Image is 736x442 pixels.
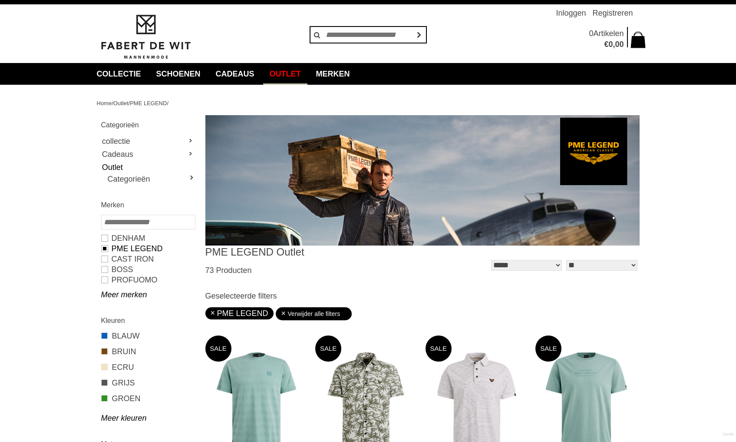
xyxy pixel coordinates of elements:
[101,243,195,254] a: PME LEGEND
[101,393,195,404] a: GROEN
[101,264,195,275] a: BOSS
[101,413,195,423] a: Meer kleuren
[129,100,130,106] span: /
[113,100,129,106] a: Outlet
[150,63,207,85] a: Schoenen
[101,120,195,130] h2: Categorieën
[205,266,252,275] span: 73 Producten
[101,161,195,174] a: Outlet
[604,40,608,49] span: €
[108,174,195,184] a: Categorieën
[589,29,593,38] span: 0
[97,100,112,106] a: Home
[101,315,195,326] h2: Kleuren
[613,40,615,49] span: ,
[101,148,195,161] a: Cadeaus
[263,63,307,85] a: Outlet
[205,291,640,301] h3: Geselecteerde filters
[205,115,640,246] img: PME LEGEND
[209,63,261,85] a: Cadeaus
[592,4,633,22] a: Registreren
[615,40,624,49] span: 00
[101,254,195,264] a: CAST IRON
[130,100,167,106] a: PME LEGEND
[101,289,195,300] a: Meer merken
[101,135,195,148] a: collectie
[593,29,624,38] span: Artikelen
[281,307,347,320] a: Verwijder alle filters
[97,13,195,60] img: Fabert de Wit
[101,362,195,373] a: ECRU
[205,246,422,259] h1: PME LEGEND Outlet
[556,4,586,22] a: Inloggen
[310,63,356,85] a: Merken
[723,429,734,440] a: Divide
[101,199,195,210] h2: Merken
[608,40,613,49] span: 0
[211,309,268,318] a: PME LEGEND
[167,100,168,106] span: /
[101,233,195,243] a: DENHAM
[112,100,113,106] span: /
[101,346,195,357] a: BRUIN
[90,63,148,85] a: collectie
[101,330,195,342] a: BLAUW
[101,275,195,285] a: PROFUOMO
[101,377,195,389] a: GRIJS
